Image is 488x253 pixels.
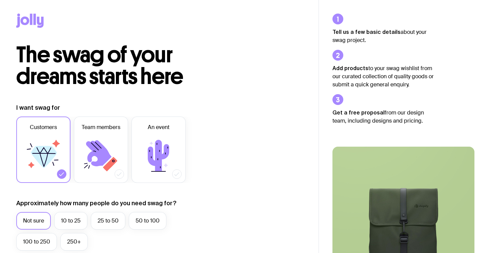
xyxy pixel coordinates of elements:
span: Team members [82,123,120,131]
span: An event [148,123,169,131]
label: 25 to 50 [91,212,125,230]
p: about your swag project. [332,28,434,44]
p: from our design team, including designs and pricing. [332,108,434,125]
label: 250+ [60,233,88,251]
label: I want swag for [16,104,60,112]
p: to your swag wishlist from our curated collection of quality goods or submit a quick general enqu... [332,64,434,89]
label: 50 to 100 [129,212,166,230]
label: Not sure [16,212,51,230]
strong: Add products [332,65,368,71]
strong: Get a free proposal [332,109,385,115]
strong: Tell us a few basic details [332,29,401,35]
label: 10 to 25 [54,212,87,230]
label: Approximately how many people do you need swag for? [16,199,177,207]
label: 100 to 250 [16,233,57,251]
span: The swag of your dreams starts here [16,41,183,90]
span: Customers [30,123,57,131]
